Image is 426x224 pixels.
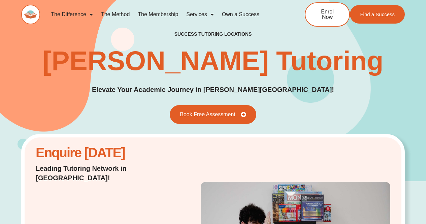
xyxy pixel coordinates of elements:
[305,2,350,27] a: Enrol Now
[92,85,334,95] p: Elevate Your Academic Journey in [PERSON_NAME][GEOGRAPHIC_DATA]!
[360,12,395,17] span: Find a Success
[43,47,384,74] h1: [PERSON_NAME] Tutoring
[218,7,263,22] a: Own a Success
[350,5,405,24] a: Find a Success
[36,149,160,157] h2: Enquire [DATE]
[180,112,235,117] span: Book Free Assessment
[47,7,283,22] nav: Menu
[97,7,134,22] a: The Method
[36,164,160,183] p: Leading Tutoring Network in [GEOGRAPHIC_DATA]!
[316,9,339,20] span: Enrol Now
[47,7,97,22] a: The Difference
[134,7,182,22] a: The Membership
[182,7,218,22] a: Services
[170,105,256,124] a: Book Free Assessment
